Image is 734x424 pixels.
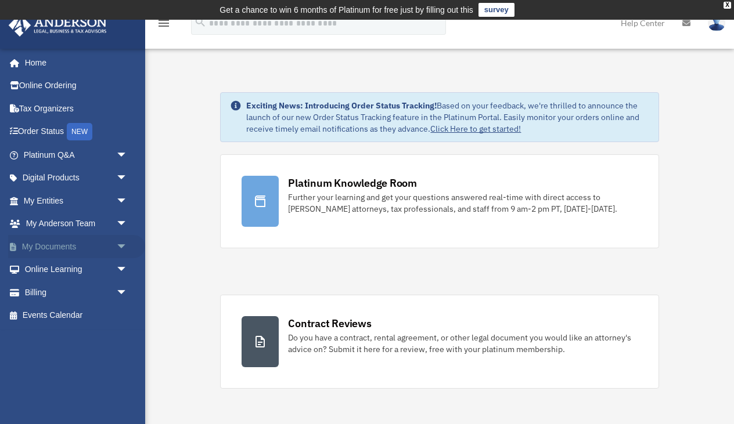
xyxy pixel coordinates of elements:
span: arrow_drop_down [116,212,139,236]
img: Anderson Advisors Platinum Portal [5,14,110,37]
a: Billingarrow_drop_down [8,281,145,304]
i: menu [157,16,171,30]
div: Contract Reviews [288,316,371,331]
a: Events Calendar [8,304,145,327]
a: Home [8,51,139,74]
div: NEW [67,123,92,140]
a: My Entitiesarrow_drop_down [8,189,145,212]
div: Based on your feedback, we're thrilled to announce the launch of our new Order Status Tracking fe... [246,100,649,135]
div: Do you have a contract, rental agreement, or other legal document you would like an attorney's ad... [288,332,637,355]
strong: Exciting News: Introducing Order Status Tracking! [246,100,437,111]
div: Further your learning and get your questions answered real-time with direct access to [PERSON_NAM... [288,191,637,215]
span: arrow_drop_down [116,258,139,282]
a: Tax Organizers [8,97,145,120]
a: Digital Productsarrow_drop_down [8,166,145,190]
a: Platinum Q&Aarrow_drop_down [8,143,145,166]
span: arrow_drop_down [116,166,139,190]
a: My Documentsarrow_drop_down [8,235,145,258]
a: survey [478,3,514,17]
span: arrow_drop_down [116,143,139,167]
a: My Anderson Teamarrow_drop_down [8,212,145,235]
a: Contract Reviews Do you have a contract, rental agreement, or other legal document you would like... [220,295,659,389]
a: menu [157,20,171,30]
a: Online Learningarrow_drop_down [8,258,145,281]
span: arrow_drop_down [116,281,139,305]
div: Platinum Knowledge Room [288,176,417,190]
a: Order StatusNEW [8,120,145,144]
i: search [194,16,207,28]
a: Online Ordering [8,74,145,97]
div: close [724,2,731,9]
div: Get a chance to win 6 months of Platinum for free just by filling out this [220,3,473,17]
a: Platinum Knowledge Room Further your learning and get your questions answered real-time with dire... [220,154,659,248]
span: arrow_drop_down [116,189,139,213]
a: Click Here to get started! [430,124,521,134]
img: User Pic [708,15,725,31]
span: arrow_drop_down [116,235,139,259]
